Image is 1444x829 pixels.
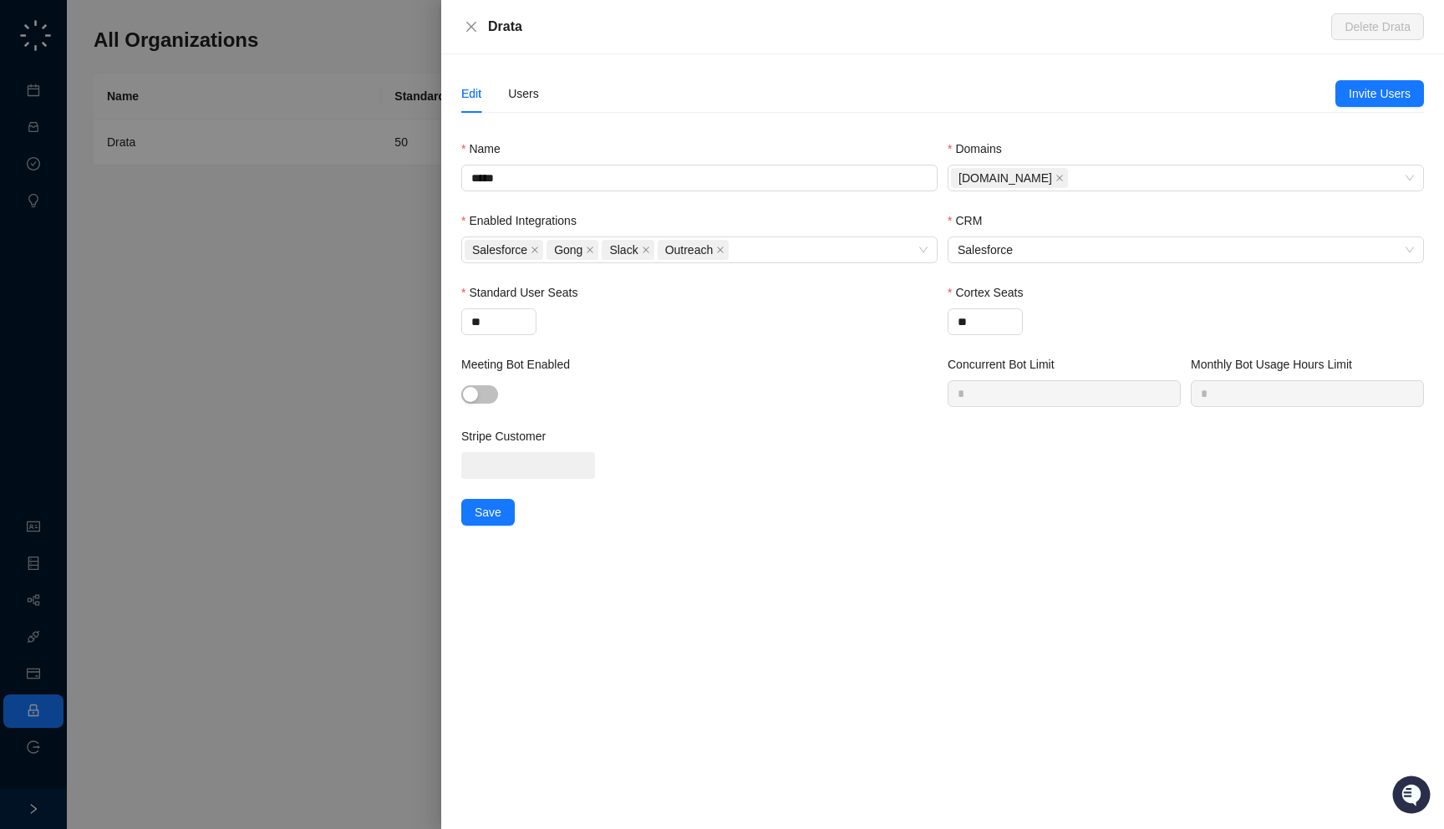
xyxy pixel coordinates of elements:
div: Start new chat [57,151,274,168]
a: 📶Status [69,227,135,257]
span: Pylon [166,275,202,287]
label: Cortex Seats [948,283,1035,302]
span: close [531,246,539,254]
span: Status [92,234,129,251]
div: Edit [461,84,481,103]
label: Stripe Customer [461,427,557,445]
label: CRM [948,211,994,230]
span: close [465,20,478,33]
span: close [716,246,725,254]
input: Cortex Seats [948,309,1022,334]
label: Meeting Bot Enabled [461,355,582,374]
button: Invite Users [1335,80,1424,107]
button: Delete Drata [1331,13,1424,40]
span: Salesforce [958,237,1414,262]
label: Name [461,140,512,158]
span: Slack [609,241,638,259]
div: Users [508,84,539,103]
span: Salesforce [472,241,527,259]
h2: How can we help? [17,94,304,120]
label: Monthly Bot Usage Hours Limit [1191,355,1364,374]
div: Drata [488,17,1331,37]
button: Meeting Bot Enabled [461,385,498,404]
button: Start new chat [284,156,304,176]
span: Outreach [658,240,730,260]
span: close [1055,174,1064,182]
button: Close [461,17,481,37]
span: Gong [554,241,582,259]
input: Name [461,165,938,191]
input: Monthly Bot Usage Hours Limit [1192,381,1423,406]
span: Slack [602,240,653,260]
span: [DOMAIN_NAME] [958,169,1052,187]
div: 📚 [17,236,30,249]
label: Concurrent Bot Limit [948,355,1066,374]
span: Save [475,503,501,521]
input: Enabled Integrations [732,244,735,257]
input: Standard User Seats [462,309,536,334]
label: Enabled Integrations [461,211,588,230]
input: Domains [1071,172,1075,185]
label: Domains [948,140,1014,158]
img: 5124521997842_fc6d7dfcefe973c2e489_88.png [17,151,47,181]
a: Powered byPylon [118,274,202,287]
span: Salesforce [465,240,543,260]
div: We're offline, we'll be back soon [57,168,218,181]
input: Concurrent Bot Limit [948,381,1180,406]
span: Drata.com [951,168,1068,188]
span: Invite Users [1349,84,1411,103]
p: Welcome 👋 [17,67,304,94]
button: Save [461,499,515,526]
label: Standard User Seats [461,283,589,302]
iframe: Open customer support [1391,774,1436,819]
span: Outreach [665,241,714,259]
span: close [642,246,650,254]
a: 📚Docs [10,227,69,257]
span: Docs [33,234,62,251]
span: close [586,246,594,254]
img: Swyft AI [17,17,50,50]
span: Gong [547,240,598,260]
div: 📶 [75,236,89,249]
